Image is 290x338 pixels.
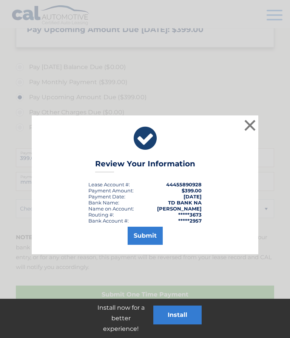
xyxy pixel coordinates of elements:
[88,200,119,206] div: Bank Name:
[182,187,202,194] span: $399.00
[88,303,153,334] p: Install now for a better experience!
[242,118,258,133] button: ×
[88,206,134,212] div: Name on Account:
[88,218,129,224] div: Bank Account #:
[88,194,125,200] div: :
[166,181,202,187] strong: 44455890928
[168,200,202,206] strong: TD BANK NA
[157,206,202,212] strong: [PERSON_NAME]
[95,159,195,172] h3: Review Your Information
[88,194,124,200] span: Payment Date
[128,227,163,245] button: Submit
[153,306,202,324] button: Install
[184,194,202,200] span: [DATE]
[88,187,134,194] div: Payment Amount:
[88,181,130,187] div: Lease Account #:
[88,212,114,218] div: Routing #:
